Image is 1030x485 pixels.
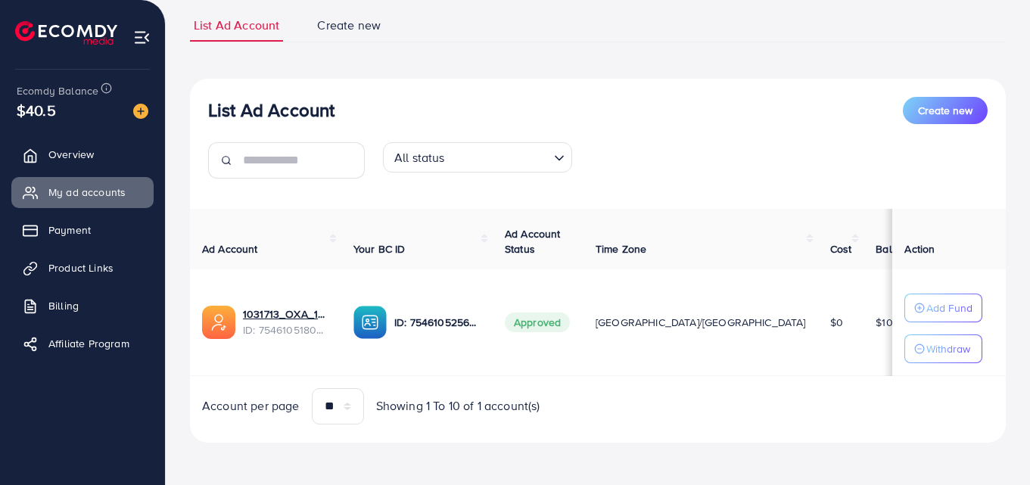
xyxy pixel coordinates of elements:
[133,104,148,119] img: image
[918,103,972,118] span: Create new
[48,260,114,275] span: Product Links
[17,83,98,98] span: Ecomdy Balance
[596,315,806,330] span: [GEOGRAPHIC_DATA]/[GEOGRAPHIC_DATA]
[194,17,279,34] span: List Ad Account
[904,241,935,256] span: Action
[48,147,94,162] span: Overview
[876,241,916,256] span: Balance
[317,17,381,34] span: Create new
[48,336,129,351] span: Affiliate Program
[966,417,1019,474] iframe: Chat
[903,97,988,124] button: Create new
[11,177,154,207] a: My ad accounts
[830,241,852,256] span: Cost
[830,315,843,330] span: $0
[876,315,892,330] span: $10
[353,306,387,339] img: ic-ba-acc.ded83a64.svg
[15,21,117,45] img: logo
[450,144,548,169] input: Search for option
[383,142,572,173] div: Search for option
[48,298,79,313] span: Billing
[133,29,151,46] img: menu
[243,306,329,337] div: <span class='underline'>1031713_OXA_1756964880256</span></br>7546105180023390226
[904,334,982,363] button: Withdraw
[11,328,154,359] a: Affiliate Program
[202,397,300,415] span: Account per page
[505,226,561,256] span: Ad Account Status
[904,294,982,322] button: Add Fund
[11,291,154,321] a: Billing
[11,139,154,169] a: Overview
[505,312,570,332] span: Approved
[208,99,335,121] h3: List Ad Account
[243,322,329,337] span: ID: 7546105180023390226
[14,91,58,130] span: $40.5
[11,253,154,283] a: Product Links
[926,340,970,358] p: Withdraw
[243,306,329,322] a: 1031713_OXA_1756964880256
[394,313,481,331] p: ID: 7546105256468496400
[202,306,235,339] img: ic-ads-acc.e4c84228.svg
[391,147,448,169] span: All status
[353,241,406,256] span: Your BC ID
[926,299,972,317] p: Add Fund
[11,215,154,245] a: Payment
[48,185,126,200] span: My ad accounts
[48,222,91,238] span: Payment
[202,241,258,256] span: Ad Account
[376,397,540,415] span: Showing 1 To 10 of 1 account(s)
[596,241,646,256] span: Time Zone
